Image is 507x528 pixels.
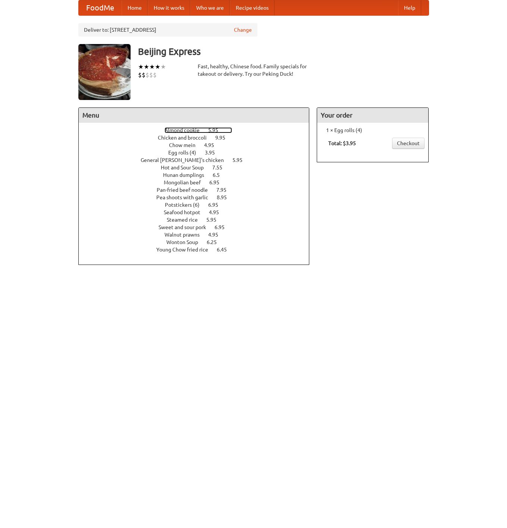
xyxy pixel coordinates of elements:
span: Pan-fried beef noodle [157,187,215,193]
span: 9.95 [215,135,233,141]
li: ★ [149,63,155,71]
span: Chow mein [169,142,203,148]
a: Home [122,0,148,15]
li: $ [149,71,153,79]
span: Almond cookie [165,127,207,133]
span: 8.95 [217,194,234,200]
li: ★ [138,63,144,71]
span: 6.45 [217,247,234,253]
div: Deliver to: [STREET_ADDRESS] [78,23,257,37]
a: Young Chow fried rice 6.45 [156,247,241,253]
a: Potstickers (6) 6.95 [165,202,232,208]
a: Sweet and sour pork 6.95 [159,224,238,230]
span: Chicken and broccoli [158,135,214,141]
a: Change [234,26,252,34]
h4: Menu [79,108,309,123]
a: Steamed rice 5.95 [167,217,230,223]
a: Mongolian beef 6.95 [164,179,233,185]
span: Steamed rice [167,217,205,223]
h4: Your order [317,108,428,123]
span: 5.95 [208,127,226,133]
span: 5.95 [206,217,224,223]
span: Sweet and sour pork [159,224,213,230]
span: Walnut prawns [165,232,207,238]
a: Hot and Sour Soup 7.55 [161,165,236,171]
span: Seafood hotpot [164,209,208,215]
a: How it works [148,0,190,15]
a: FoodMe [79,0,122,15]
a: Help [398,0,421,15]
a: Seafood hotpot 4.95 [164,209,233,215]
li: $ [142,71,145,79]
li: 1 × Egg rolls (4) [321,126,425,134]
a: Egg rolls (4) 3.95 [168,150,229,156]
a: General [PERSON_NAME]'s chicken 5.95 [141,157,256,163]
a: Hunan dumplings 6.5 [163,172,234,178]
span: Egg rolls (4) [168,150,204,156]
a: Recipe videos [230,0,275,15]
span: 4.95 [209,209,226,215]
span: Mongolian beef [164,179,208,185]
li: ★ [155,63,160,71]
span: 6.25 [207,239,224,245]
div: Fast, healthy, Chinese food. Family specials for takeout or delivery. Try our Peking Duck! [198,63,310,78]
a: Almond cookie 5.95 [165,127,232,133]
li: ★ [144,63,149,71]
li: $ [145,71,149,79]
a: Pea shoots with garlic 8.95 [156,194,241,200]
li: $ [138,71,142,79]
b: Total: $3.95 [328,140,356,146]
span: Potstickers (6) [165,202,207,208]
span: General [PERSON_NAME]'s chicken [141,157,231,163]
h3: Beijing Express [138,44,429,59]
a: Who we are [190,0,230,15]
a: Walnut prawns 4.95 [165,232,232,238]
a: Checkout [392,138,425,149]
a: Pan-fried beef noodle 7.95 [157,187,240,193]
span: 3.95 [205,150,222,156]
span: 6.95 [209,179,227,185]
li: $ [153,71,157,79]
span: Young Chow fried rice [156,247,216,253]
a: Chicken and broccoli 9.95 [158,135,239,141]
span: 6.95 [215,224,232,230]
span: Hunan dumplings [163,172,212,178]
span: 6.95 [208,202,226,208]
span: 4.95 [204,142,222,148]
span: 6.5 [213,172,227,178]
a: Wonton Soup 6.25 [166,239,231,245]
a: Chow mein 4.95 [169,142,228,148]
span: Wonton Soup [166,239,206,245]
span: Pea shoots with garlic [156,194,216,200]
li: ★ [160,63,166,71]
span: 7.55 [212,165,230,171]
span: Hot and Sour Soup [161,165,211,171]
span: 7.95 [216,187,234,193]
img: angular.jpg [78,44,131,100]
span: 5.95 [232,157,250,163]
span: 4.95 [208,232,226,238]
